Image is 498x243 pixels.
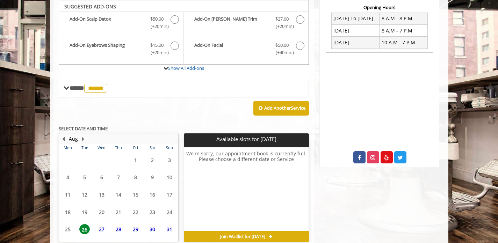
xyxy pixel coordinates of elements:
span: 29 [130,224,141,234]
td: 10 A.M - 7 P.M [380,37,428,49]
td: 8 A.M - 7 P.M [380,25,428,37]
label: Add-On Eyebrows Shaping [63,42,180,58]
span: (+20min ) [146,49,167,56]
span: $27.00 [275,15,289,23]
td: Select day29 [127,221,144,238]
label: Add-On Facial [187,42,305,58]
b: Add-On Eyebrows Shaping [70,42,143,56]
button: Next Month [80,135,86,143]
button: Previous Month [61,135,66,143]
th: Sun [161,144,178,151]
label: Add-On Beard Trim [187,15,305,32]
span: 30 [147,224,158,234]
span: $15.00 [150,42,164,49]
td: Select day31 [161,221,178,238]
span: (+40min ) [272,49,292,56]
b: Add-On Scalp Detox [70,15,143,30]
b: SUGGESTED ADD-ONS [64,3,116,10]
span: (+20min ) [146,23,167,30]
th: Sat [144,144,161,151]
h3: Opening Hours [326,5,433,10]
h6: We're sorry, our appointment book is currently full. Please choose a different date or Service [184,151,309,228]
b: Add Another Service [264,105,305,111]
span: $50.00 [275,42,289,49]
th: Mon [59,144,76,151]
td: Select day26 [76,221,93,238]
span: 31 [164,224,175,234]
button: Aug [69,135,78,143]
a: Show All Add-ons [168,65,204,71]
td: Select day30 [144,221,161,238]
th: Fri [127,144,144,151]
td: [DATE] [331,37,380,49]
button: Add AnotherService [253,101,309,116]
th: Wed [93,144,110,151]
p: Available slots for [DATE] [187,136,306,142]
span: 26 [79,224,90,234]
b: Add-On [PERSON_NAME] Trim [194,15,268,30]
td: Select day28 [110,221,127,238]
th: Thu [110,144,127,151]
span: 28 [113,224,124,234]
th: Tue [76,144,93,151]
span: $50.00 [150,15,164,23]
td: Select day27 [93,221,110,238]
span: 27 [96,224,107,234]
span: Join Waitlist for [DATE] [220,234,265,240]
b: Add-On Facial [194,42,268,56]
td: [DATE] To [DATE] [331,13,380,24]
b: SELECT DATE AND TIME [59,125,108,132]
td: 8 A.M - 8 P.M [380,13,428,24]
label: Add-On Scalp Detox [63,15,180,32]
span: (+20min ) [272,23,292,30]
td: [DATE] [331,25,380,37]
